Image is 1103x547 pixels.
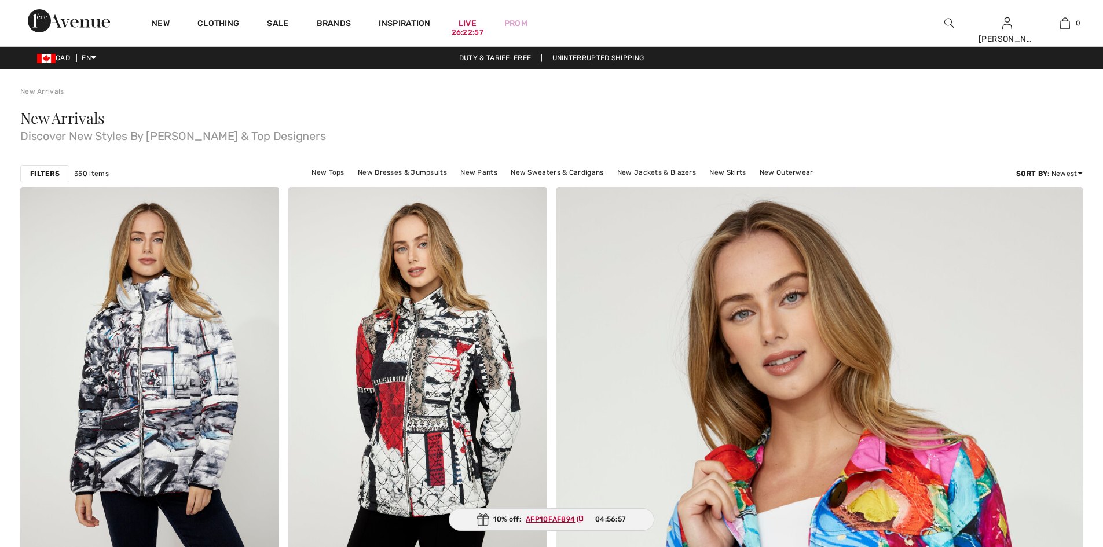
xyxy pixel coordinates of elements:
[20,108,104,128] span: New Arrivals
[82,54,96,62] span: EN
[352,165,453,180] a: New Dresses & Jumpsuits
[455,165,503,180] a: New Pants
[1016,170,1047,178] strong: Sort By
[306,165,350,180] a: New Tops
[611,165,702,180] a: New Jackets & Blazers
[317,19,351,31] a: Brands
[944,16,954,30] img: search the website
[1076,18,1080,28] span: 0
[505,165,609,180] a: New Sweaters & Cardigans
[452,27,483,38] div: 26:22:57
[526,515,575,523] ins: AFP10FAF894
[477,513,489,526] img: Gift.svg
[459,17,477,30] a: Live26:22:57
[20,87,64,96] a: New Arrivals
[595,514,626,524] span: 04:56:57
[1002,17,1012,28] a: Sign In
[28,9,110,32] img: 1ère Avenue
[37,54,75,62] span: CAD
[504,17,527,30] a: Prom
[449,508,655,531] div: 10% off:
[754,165,819,180] a: New Outerwear
[197,19,239,31] a: Clothing
[979,33,1035,45] div: [PERSON_NAME]
[20,126,1083,142] span: Discover New Styles By [PERSON_NAME] & Top Designers
[267,19,288,31] a: Sale
[379,19,430,31] span: Inspiration
[1016,168,1083,179] div: : Newest
[37,54,56,63] img: Canadian Dollar
[1036,16,1093,30] a: 0
[1060,16,1070,30] img: My Bag
[30,168,60,179] strong: Filters
[1002,16,1012,30] img: My Info
[74,168,109,179] span: 350 items
[703,165,752,180] a: New Skirts
[152,19,170,31] a: New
